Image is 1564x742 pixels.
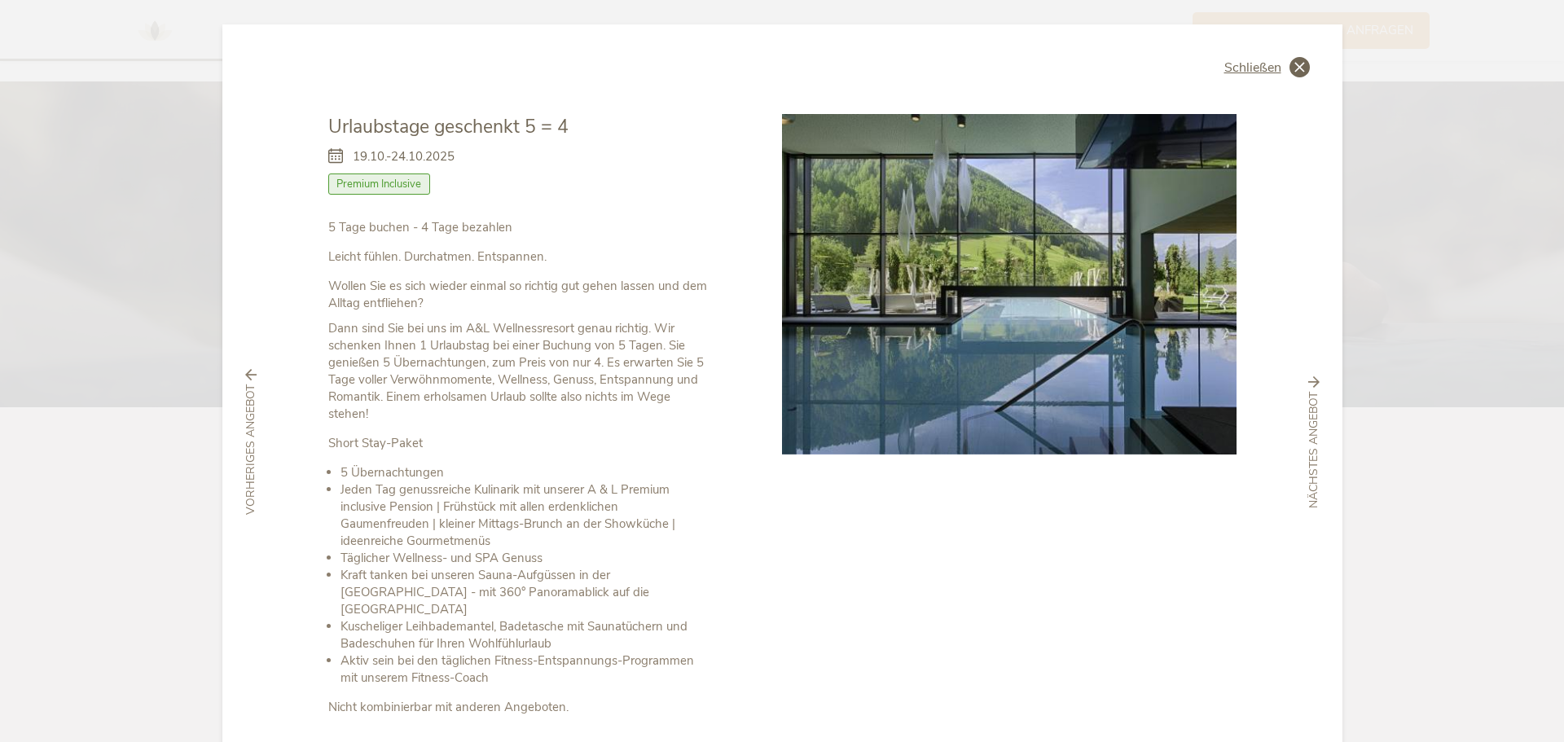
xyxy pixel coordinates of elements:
[340,550,710,567] li: Täglicher Wellness- und SPA Genuss
[328,248,710,266] p: Leicht fühlen. Durchatmen. Entspannen.
[243,385,259,516] span: vorheriges Angebot
[340,464,710,481] li: 5 Übernachtungen
[1306,392,1322,508] span: nächstes Angebot
[328,278,707,311] strong: Wollen Sie es sich wieder einmal so richtig gut gehen lassen und dem Alltag entfliehen?
[340,618,710,652] li: Kuscheliger Leihbademantel, Badetasche mit Saunatüchern und Badeschuhen für Ihren Wohlfühlurlaub
[328,173,431,195] span: Premium Inclusive
[328,114,569,139] span: Urlaubstage geschenkt 5 = 4
[340,567,710,618] li: Kraft tanken bei unseren Sauna-Aufgüssen in der [GEOGRAPHIC_DATA] - mit 360° Panoramablick auf di...
[782,114,1237,454] img: Urlaubstage geschenkt 5 = 4
[340,652,710,687] li: Aktiv sein bei den täglichen Fitness-Entspannungs-Programmen mit unserem Fitness-Coach
[328,320,710,423] p: Dann sind Sie bei uns im A&L Wellnessresort genau richtig. Wir schenken Ihnen 1 Urlaubstag bei ei...
[340,481,710,550] li: Jeden Tag genussreiche Kulinarik mit unserer A & L Premium inclusive Pension | Frühstück mit alle...
[353,148,455,165] span: 19.10.-24.10.2025
[328,699,569,715] strong: Nicht kombinierbar mit anderen Angeboten.
[328,219,710,236] p: 5 Tage buchen - 4 Tage bezahlen
[328,435,423,451] strong: Short Stay-Paket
